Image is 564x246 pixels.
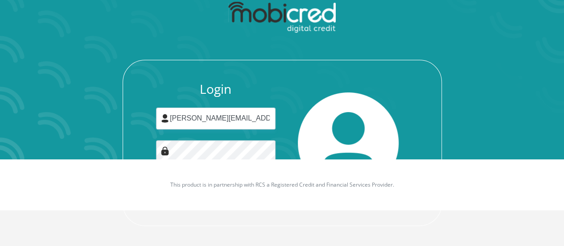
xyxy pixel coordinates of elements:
img: mobicred logo [228,2,336,33]
img: Image [161,146,169,155]
h3: Login [156,82,276,97]
img: user-icon image [161,114,169,123]
p: This product is in partnership with RCS a Registered Credit and Financial Services Provider. [35,181,530,189]
input: Username [156,108,276,129]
